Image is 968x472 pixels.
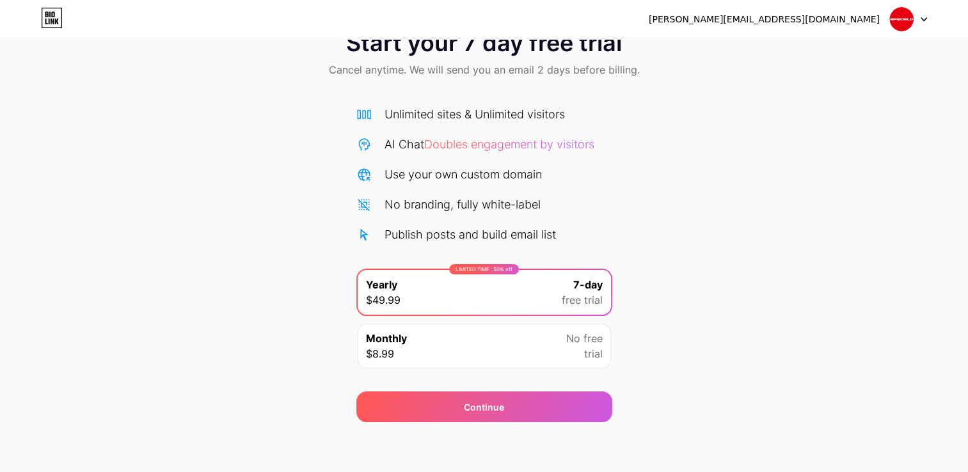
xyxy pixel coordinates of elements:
[424,138,594,151] span: Doubles engagement by visitors
[649,13,880,26] div: [PERSON_NAME][EMAIL_ADDRESS][DOMAIN_NAME]
[385,106,565,123] div: Unlimited sites & Unlimited visitors
[366,277,397,292] span: Yearly
[385,196,541,213] div: No branding, fully white-label
[566,331,603,346] span: No free
[329,62,640,77] span: Cancel anytime. We will send you an email 2 days before billing.
[449,264,519,274] div: LIMITED TIME : 50% off
[889,7,914,31] img: Jim Zhan
[385,166,542,183] div: Use your own custom domain
[366,331,407,346] span: Monthly
[385,226,556,243] div: Publish posts and build email list
[366,346,394,361] span: $8.99
[584,346,603,361] span: trial
[464,400,504,414] span: Continue
[366,292,401,308] span: $49.99
[562,292,603,308] span: free trial
[346,30,622,56] span: Start your 7 day free trial
[573,277,603,292] span: 7-day
[385,136,594,153] div: AI Chat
